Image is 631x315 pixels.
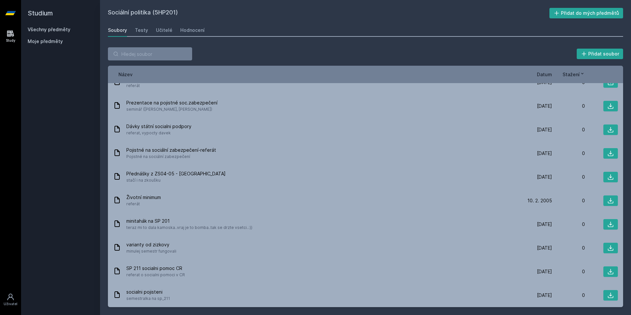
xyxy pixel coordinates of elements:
[527,197,552,204] span: 10. 2. 2005
[108,24,127,37] a: Soubory
[126,153,216,160] span: Pojistné na sociální zabezpečení
[552,292,585,299] div: 0
[563,71,585,78] button: Stažení
[537,292,552,299] span: [DATE]
[537,174,552,180] span: [DATE]
[126,147,216,153] span: Pojistné na sociální zabezpečení-referát
[552,197,585,204] div: 0
[126,177,226,184] span: stačí i na zkoušku
[108,8,549,18] h2: Sociální politika (5HP201)
[28,38,63,45] span: Moje předměty
[552,150,585,157] div: 0
[126,170,226,177] span: Přednášky z ZS04-05 - [GEOGRAPHIC_DATA]
[537,126,552,133] span: [DATE]
[108,47,192,60] input: Hledej soubor
[552,245,585,251] div: 0
[126,241,176,248] span: varianty od zizkovy
[537,245,552,251] span: [DATE]
[180,27,205,34] div: Hodnocení
[537,150,552,157] span: [DATE]
[180,24,205,37] a: Hodnocení
[126,289,170,295] span: socialni pojisteni
[563,71,580,78] span: Stažení
[549,8,623,18] button: Přidat do mých předmětů
[537,268,552,275] span: [DATE]
[108,27,127,34] div: Soubory
[552,268,585,275] div: 0
[577,49,623,59] button: Přidat soubor
[28,27,70,32] a: Všechny předměty
[126,106,217,113] span: seminář ([PERSON_NAME], [PERSON_NAME])
[156,27,172,34] div: Učitelé
[126,224,252,231] span: teraz mi to dala kamoska..vraj je to bomba..tak se drzte vsetci..:))
[126,272,185,278] span: referat o socialni pomoci v CR
[537,103,552,109] span: [DATE]
[126,82,189,89] span: referát
[126,201,161,207] span: referát
[1,290,20,310] a: Uživatel
[1,26,20,46] a: Study
[126,265,185,272] span: SP 211 socialni pomoc CR
[135,24,148,37] a: Testy
[126,194,161,201] span: Životní minimum
[135,27,148,34] div: Testy
[4,302,17,306] div: Uživatel
[537,221,552,228] span: [DATE]
[126,295,170,302] span: semestralka na sp_211
[126,130,191,136] span: referat, vypocty davek
[552,103,585,109] div: 0
[126,248,176,255] span: minulej semestr fungovali
[126,123,191,130] span: Dávky státní socialni podpory
[552,174,585,180] div: 0
[537,71,552,78] button: Datum
[6,38,15,43] div: Study
[126,218,252,224] span: minitahák na SP 201
[126,100,217,106] span: Prezentace na pojistné soc.zabezpečení
[552,126,585,133] div: 0
[156,24,172,37] a: Učitelé
[552,221,585,228] div: 0
[118,71,133,78] button: Název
